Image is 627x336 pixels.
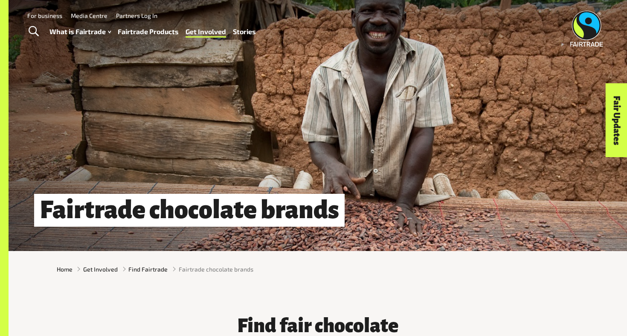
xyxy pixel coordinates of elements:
[49,26,111,38] a: What is Fairtrade
[116,12,157,19] a: Partners Log In
[34,194,345,227] h1: Fairtrade chocolate brands
[128,265,168,274] a: Find Fairtrade
[179,265,253,274] span: Fairtrade chocolate brands
[570,11,603,47] img: Fairtrade Australia New Zealand logo
[118,26,179,38] a: Fairtrade Products
[57,265,73,274] a: Home
[27,12,62,19] a: For business
[23,21,44,42] a: Toggle Search
[83,265,118,274] a: Get Involved
[71,12,107,19] a: Media Centre
[186,26,226,38] a: Get Involved
[233,26,256,38] a: Stories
